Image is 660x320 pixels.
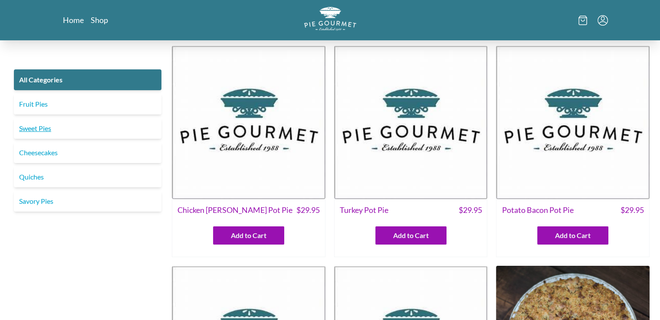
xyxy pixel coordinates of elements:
span: $ 29.95 [621,204,644,216]
a: Cheesecakes [14,142,161,163]
a: Fruit Pies [14,94,161,114]
a: Logo [304,7,356,33]
a: Shop [91,15,108,25]
a: All Categories [14,69,161,90]
span: Add to Cart [231,230,266,241]
button: Add to Cart [537,226,608,245]
a: Quiches [14,167,161,187]
img: Turkey Pot Pie [334,46,488,199]
img: Potato Bacon Pot Pie [496,46,650,199]
img: logo [304,7,356,31]
a: Savory Pies [14,191,161,212]
img: Chicken Curry Pot Pie [172,46,325,199]
span: Turkey Pot Pie [340,204,388,216]
span: Potato Bacon Pot Pie [502,204,573,216]
button: Add to Cart [375,226,447,245]
button: Add to Cart [213,226,284,245]
a: Home [63,15,84,25]
span: Add to Cart [393,230,429,241]
span: $ 29.95 [458,204,482,216]
span: $ 29.95 [296,204,320,216]
span: Add to Cart [555,230,591,241]
a: Sweet Pies [14,118,161,139]
span: Chicken [PERSON_NAME] Pot Pie [177,204,292,216]
button: Menu [598,15,608,26]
